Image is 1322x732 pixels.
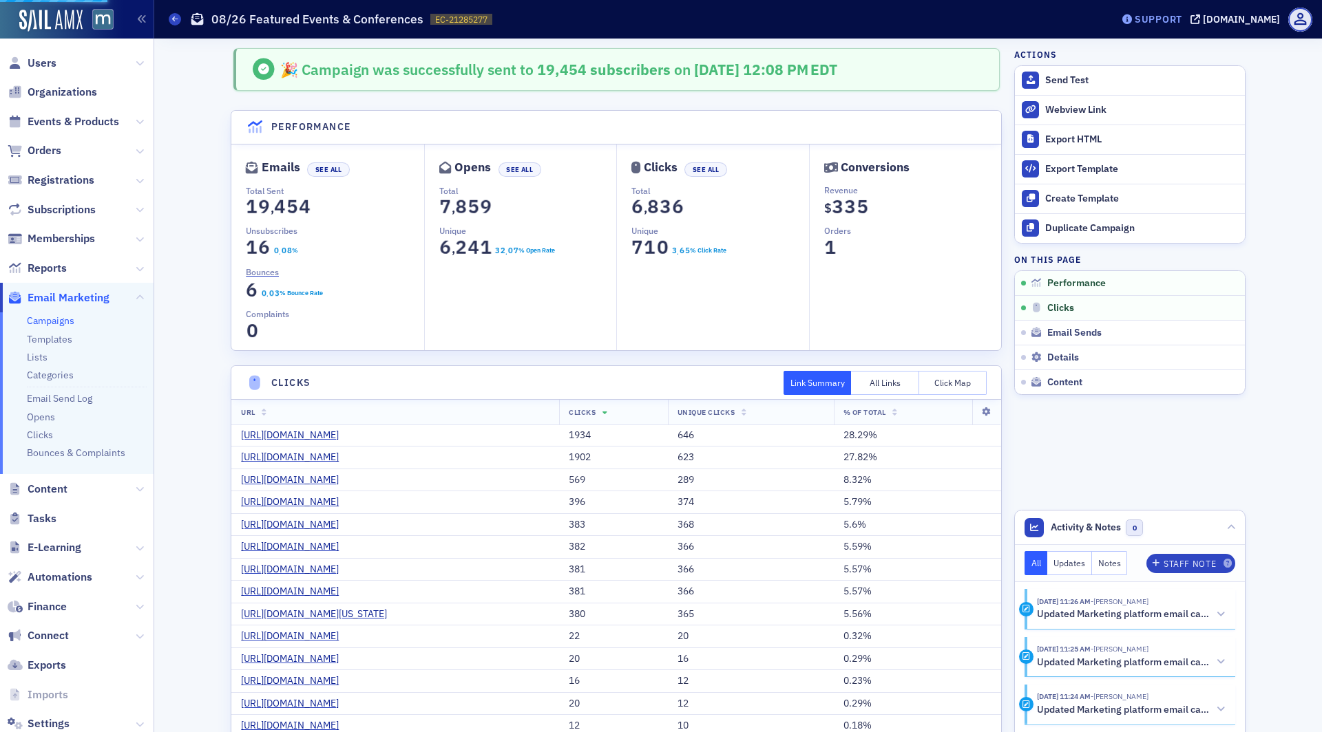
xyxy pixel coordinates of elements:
span: 3 [494,244,501,257]
a: Opens [27,411,55,423]
div: 20 [678,630,824,643]
span: Imports [28,687,68,702]
span: , [271,199,274,217]
span: . [279,248,281,257]
a: Bounces & Complaints [27,446,125,459]
a: [URL][DOMAIN_NAME] [241,541,349,553]
span: Unique Clicks [678,407,735,417]
span: 5 [284,195,302,219]
span: % Of Total [843,407,886,417]
a: Templates [27,333,72,345]
span: Lauren Standiford [1091,691,1148,701]
h4: Clicks [271,376,311,390]
button: All Links [851,371,919,395]
section: 3.65 [671,246,690,255]
span: [DATE] [694,60,743,79]
a: [URL][DOMAIN_NAME] [241,630,349,643]
span: 1 [476,235,495,259]
span: 8 [286,244,293,257]
span: 5 [684,244,691,257]
span: Clicks [569,407,596,417]
span: E-Learning [28,540,81,555]
h4: On this page [1014,253,1246,266]
span: 2 [499,244,506,257]
a: Finance [8,599,67,614]
section: 6 [246,282,258,298]
span: Subscriptions [28,202,96,217]
span: 19,454 subscribers [534,60,671,79]
span: 0 [243,319,262,343]
div: 5.59% [843,541,992,553]
div: 16 [678,653,824,665]
span: . [505,248,507,257]
span: $ [824,199,832,217]
div: 382 [569,541,658,553]
a: Categories [27,369,74,381]
span: Reports [28,261,67,276]
div: Webview Link [1045,104,1238,116]
span: 🎉 Campaign was successfully sent to on [280,60,694,79]
div: 0.29% [843,653,992,665]
a: E-Learning [8,540,81,555]
a: Webview Link [1015,95,1245,125]
div: Duplicate Campaign [1045,222,1238,235]
div: Opens [454,164,491,171]
span: 1 [243,195,262,219]
button: Staff Note [1146,554,1235,573]
p: Total Sent [246,184,424,197]
time: 8/26/2025 11:25 AM [1037,644,1091,654]
a: Bounces [246,266,289,278]
div: 374 [678,496,824,508]
button: Click Map [919,371,987,395]
div: Clicks [644,164,678,171]
span: 6 [678,244,685,257]
span: 8 [452,195,470,219]
section: $335 [824,199,869,215]
span: EDT [808,60,838,79]
a: Email Marketing [8,290,109,305]
p: Total [631,184,809,197]
span: , [452,239,455,258]
button: All [1025,551,1048,575]
div: 0.23% [843,675,992,687]
span: Details [1047,352,1079,364]
span: , [644,199,647,217]
span: Content [1047,376,1082,389]
a: [URL][DOMAIN_NAME] [241,720,349,732]
p: Revenue [824,184,1002,196]
span: 6 [629,195,647,219]
span: 1 [821,235,839,259]
a: [URL][DOMAIN_NAME] [241,675,349,687]
span: Content [28,482,67,497]
span: Lauren Standiford [1091,644,1148,654]
section: 16 [246,239,271,255]
div: Staff Note [1164,560,1216,568]
div: 10 [678,720,824,732]
button: Notes [1092,551,1128,575]
span: 9 [476,195,495,219]
span: Settings [28,716,70,731]
span: 0 [268,287,275,299]
section: 0.03 [261,288,280,298]
time: 8/26/2025 11:24 AM [1037,691,1091,701]
a: [URL][DOMAIN_NAME] [241,519,349,531]
span: 5 [853,195,872,219]
a: [URL][DOMAIN_NAME] [241,653,349,665]
button: Send Test [1015,66,1245,95]
a: Automations [8,570,92,585]
span: Activity & Notes [1051,520,1121,535]
span: Users [28,56,56,71]
span: . [266,290,269,299]
span: Lauren Standiford [1091,596,1148,606]
div: Support [1135,13,1182,25]
span: 7 [436,195,454,219]
div: 28.29% [843,429,992,442]
h1: 08/26 Featured Events & Conferences [211,11,423,28]
section: 0.08 [273,246,292,255]
div: 368 [678,519,824,531]
a: Lists [27,351,48,363]
span: 6 [669,195,688,219]
div: 0.18% [843,720,992,732]
div: 366 [678,585,824,598]
img: SailAMX [19,10,83,32]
